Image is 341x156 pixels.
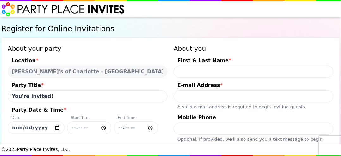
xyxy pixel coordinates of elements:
div: © 2025 Party Place Invites, LLC. [1,144,340,155]
div: A valid e-mail address is required to begin inviting guests. [174,102,333,110]
div: First & Last Name [174,57,333,66]
input: Party Date & Time*DateStart TimeEnd Time [8,121,65,134]
div: Mobile Phone [174,114,333,123]
input: Party Date & Time*DateStart TimeEnd Time [67,121,111,134]
h3: About you [174,44,333,53]
div: Party Date & Time [8,106,167,115]
input: Mobile PhoneOptional. If provided, we'll also send you a text message to begin inviting guests. [174,123,333,135]
div: Optional. If provided, we ' ll also send you a text message to begin inviting guests. [174,135,333,149]
h3: About your party [8,44,167,53]
div: Party Title [8,81,167,90]
input: E-mail Address*A valid e-mail address is required to begin inviting guests. [174,90,333,102]
input: First & Last Name* [174,66,333,78]
div: End Time [114,115,158,121]
select: Location* [8,66,167,78]
div: Location [8,57,167,66]
div: Start Time [67,115,111,121]
h1: Register for Online Invitations [1,24,340,34]
div: E-mail Address [174,81,333,90]
input: Party Title* [8,90,167,102]
input: Party Date & Time*DateStart TimeEnd Time [114,121,158,134]
img: Party Place Invites [1,2,125,17]
div: Date [8,115,65,121]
